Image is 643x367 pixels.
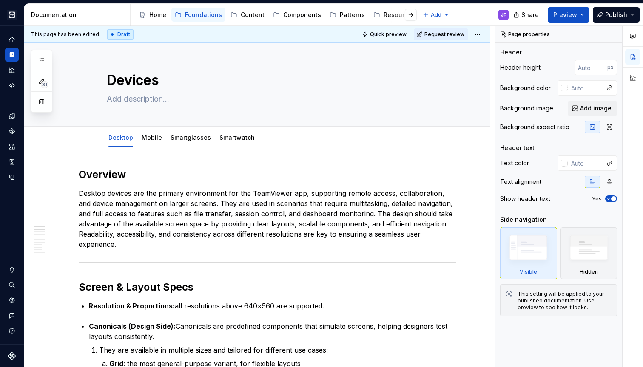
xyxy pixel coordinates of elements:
a: Home [5,33,19,46]
a: Smartglasses [171,134,211,141]
span: Request review [424,31,464,38]
div: Show header text [500,195,550,203]
textarea: Devices [105,70,427,90]
p: They are available in multiple sizes and tailored for different use cases: [99,345,456,355]
strong: Resolution & Proportions: [89,302,175,310]
svg: Supernova Logo [8,352,16,360]
span: This page has been edited. [31,31,100,38]
div: Smartwatch [216,128,258,146]
div: Background aspect ratio [500,123,569,131]
label: Yes [592,195,602,202]
div: Background image [500,104,553,113]
span: Add [431,11,441,18]
div: Patterns [340,11,365,19]
a: Desktop [108,134,133,141]
div: Header [500,48,522,56]
a: Smartwatch [219,134,255,141]
a: Content [227,8,268,22]
button: Search ⌘K [5,278,19,292]
input: Auto [575,60,607,75]
div: Text alignment [500,178,541,186]
a: Code automation [5,79,19,92]
button: Share [509,7,544,23]
div: Components [283,11,321,19]
div: Header text [500,144,535,152]
a: Patterns [326,8,368,22]
div: Page tree [136,6,418,23]
div: Home [149,11,166,19]
a: Storybook stories [5,155,19,169]
div: Visible [500,227,557,279]
strong: Canonicals (Design Side): [89,322,176,330]
span: 31 [41,81,48,88]
button: Add [420,9,452,21]
h2: Overview [79,168,456,181]
a: Analytics [5,63,19,77]
a: Components [270,8,324,22]
div: Text color [500,159,529,167]
button: Preview [548,7,589,23]
img: e3886e02-c8c5-455d-9336-29756fd03ba2.png [7,10,17,20]
span: Add image [580,104,612,113]
button: Contact support [5,309,19,322]
div: This setting will be applied to your published documentation. Use preview to see how it looks. [518,291,612,311]
input: Auto [568,155,602,171]
div: Draft [107,29,134,40]
div: Content [241,11,265,19]
button: Add image [568,101,617,116]
button: Notifications [5,263,19,277]
div: Resources [384,11,415,19]
a: Home [136,8,170,22]
button: Quick preview [359,28,410,40]
a: Assets [5,140,19,153]
a: Settings [5,294,19,307]
div: Mobile [138,128,165,146]
div: Hidden [560,227,617,279]
a: Components [5,124,19,138]
div: Foundations [185,11,222,19]
div: Desktop [105,128,137,146]
div: Side navigation [500,215,547,224]
p: Desktop devices are the primary environment for the TeamViewer app, supporting remote access, col... [79,188,456,249]
a: Foundations [171,8,225,22]
div: Documentation [31,11,127,19]
h2: Screen & Layout Specs [79,280,456,294]
a: Mobile [142,134,162,141]
p: px [607,64,614,71]
div: Header height [500,63,541,72]
p: all resolutions above 640×560 are supported. [89,301,456,311]
a: Resources [370,8,418,22]
div: Background color [500,84,551,92]
span: Quick preview [370,31,407,38]
button: Request review [414,28,468,40]
div: Smartglasses [167,128,214,146]
button: Publish [593,7,640,23]
p: Canonicals are predefined components that simulate screens, helping designers test layouts consis... [89,321,456,342]
span: Share [521,11,539,19]
div: Hidden [580,268,598,275]
span: Preview [553,11,577,19]
a: Design tokens [5,109,19,123]
a: Documentation [5,48,19,62]
div: Visible [520,268,537,275]
div: JF [501,11,506,18]
a: Data sources [5,170,19,184]
input: Auto [568,80,602,96]
span: Publish [605,11,627,19]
